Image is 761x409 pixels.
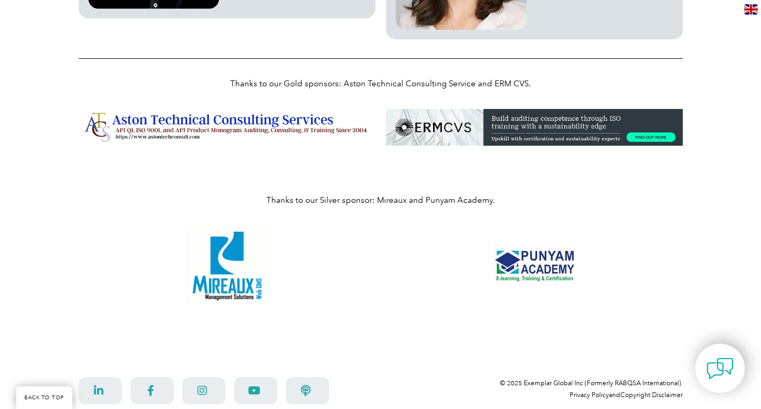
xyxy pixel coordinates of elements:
[16,386,72,409] a: BACK TO TOP
[79,78,683,90] p: Thanks to our Gold sponsors: Aston Technical Consulting Service and ERM CVS.
[744,4,758,15] img: en
[707,355,733,382] img: contact-chat.png
[570,391,609,399] a: Privacy Policy
[620,391,683,399] a: Copyright Disclaimer
[500,377,683,389] p: © 2025 Exemplar Global Inc (Formerly RABQSA International).
[79,194,683,206] p: Thanks to our Silver sponsor: Mireaux and Punyam Academy.
[570,389,683,401] p: and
